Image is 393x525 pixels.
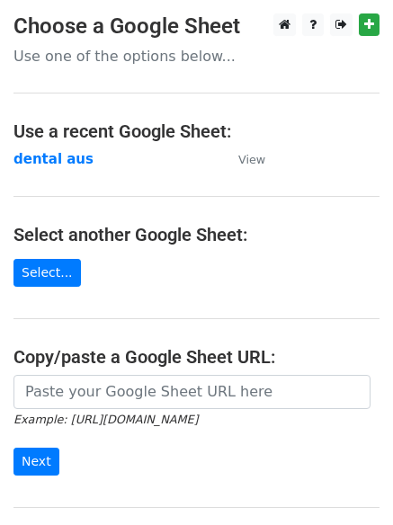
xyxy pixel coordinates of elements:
[13,13,380,40] h3: Choose a Google Sheet
[13,47,380,66] p: Use one of the options below...
[13,346,380,368] h4: Copy/paste a Google Sheet URL:
[13,259,81,287] a: Select...
[13,120,380,142] h4: Use a recent Google Sheet:
[13,151,94,167] a: dental aus
[220,151,265,167] a: View
[13,413,198,426] small: Example: [URL][DOMAIN_NAME]
[13,224,380,245] h4: Select another Google Sheet:
[238,153,265,166] small: View
[13,448,59,476] input: Next
[13,375,371,409] input: Paste your Google Sheet URL here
